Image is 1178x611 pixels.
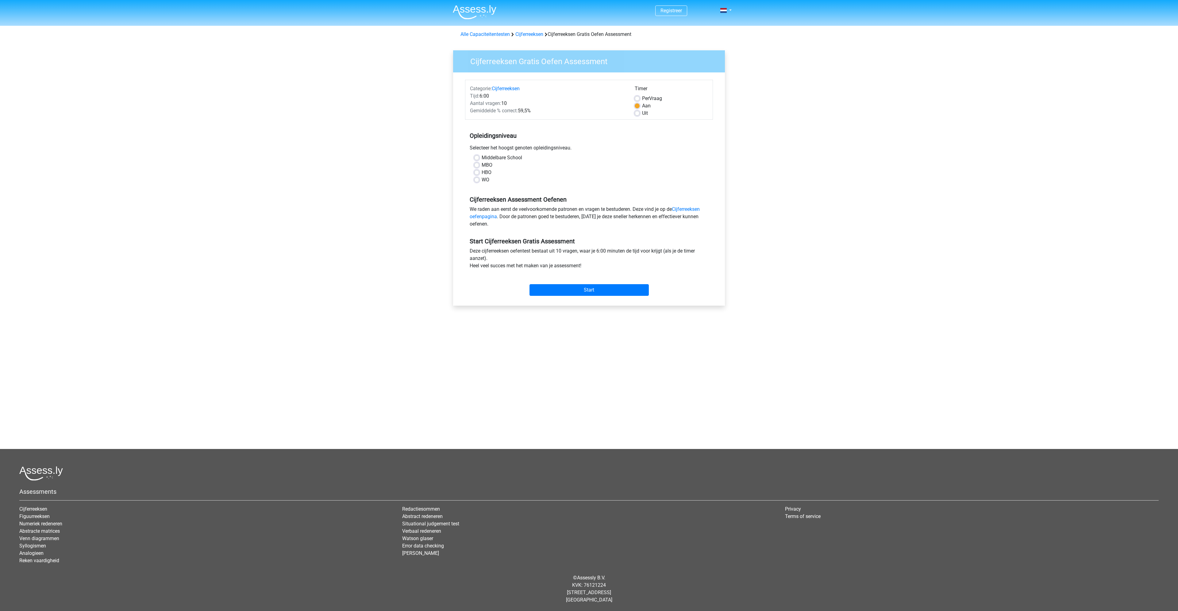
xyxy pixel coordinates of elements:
[492,86,520,91] a: Cijferreeksen
[470,238,708,245] h5: Start Cijferreeksen Gratis Assessment
[460,31,510,37] a: Alle Capaciteitentesten
[19,543,46,549] a: Syllogismen
[515,31,543,37] a: Cijferreeksen
[19,521,62,527] a: Numeriek redeneren
[465,144,713,154] div: Selecteer het hoogst genoten opleidingsniveau.
[19,466,63,481] img: Assessly logo
[642,110,648,117] label: Uit
[470,196,708,203] h5: Cijferreeksen Assessment Oefenen
[642,102,651,110] label: Aan
[402,536,433,541] a: Watson glaser
[463,54,720,66] h3: Cijferreeksen Gratis Oefen Assessment
[465,107,630,114] div: 59,5%
[402,550,439,556] a: [PERSON_NAME]
[482,161,492,169] label: MBO
[465,100,630,107] div: 10
[19,513,50,519] a: Figuurreeksen
[402,543,444,549] a: Error data checking
[465,247,713,272] div: Deze cijferreeksen oefentest bestaat uit 10 vragen, waar je 6:00 minuten de tijd voor krijgt (als...
[453,5,496,19] img: Assessly
[785,506,801,512] a: Privacy
[470,86,492,91] span: Categorie:
[635,85,708,95] div: Timer
[19,558,59,563] a: Reken vaardigheid
[19,488,1159,495] h5: Assessments
[402,506,440,512] a: Redactiesommen
[482,176,489,184] label: WO
[15,569,1163,609] div: © KVK: 76121224 [STREET_ADDRESS] [GEOGRAPHIC_DATA]
[19,506,47,512] a: Cijferreeksen
[470,130,708,142] h5: Opleidingsniveau
[465,206,713,230] div: We raden aan eerst de veelvoorkomende patronen en vragen te bestuderen. Deze vind je op de . Door...
[642,95,649,101] span: Per
[402,521,459,527] a: Situational judgement test
[482,154,522,161] label: Middelbare School
[482,169,491,176] label: HBO
[660,8,682,14] a: Registreer
[402,528,441,534] a: Verbaal redeneren
[458,31,720,38] div: Cijferreeksen Gratis Oefen Assessment
[529,284,649,296] input: Start
[577,575,605,581] a: Assessly B.V.
[470,108,518,114] span: Gemiddelde % correct:
[19,550,44,556] a: Analogieen
[470,100,501,106] span: Aantal vragen:
[785,513,821,519] a: Terms of service
[642,95,662,102] label: Vraag
[19,536,59,541] a: Venn diagrammen
[465,92,630,100] div: 6:00
[402,513,443,519] a: Abstract redeneren
[19,528,60,534] a: Abstracte matrices
[470,93,479,99] span: Tijd:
